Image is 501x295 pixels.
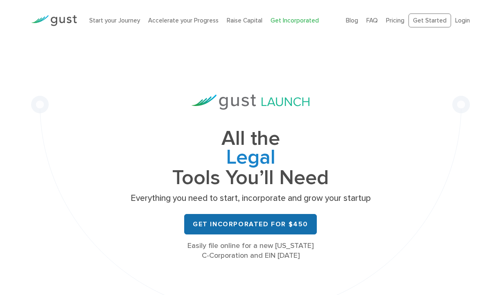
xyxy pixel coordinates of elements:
img: Gust Launch Logo [192,95,309,110]
h1: All the Tools You’ll Need [128,129,373,187]
p: Everything you need to start, incorporate and grow your startup [128,193,373,204]
a: Blog [346,17,358,24]
a: Login [455,17,470,24]
a: Raise Capital [227,17,262,24]
a: Accelerate your Progress [148,17,219,24]
a: FAQ [366,17,378,24]
span: Legal [128,148,373,169]
a: Get Incorporated [271,17,319,24]
a: Get Started [408,14,451,28]
div: Easily file online for a new [US_STATE] C-Corporation and EIN [DATE] [128,241,373,261]
a: Pricing [386,17,404,24]
a: Get Incorporated for $450 [184,214,317,234]
img: Gust Logo [31,15,77,26]
a: Start your Journey [89,17,140,24]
